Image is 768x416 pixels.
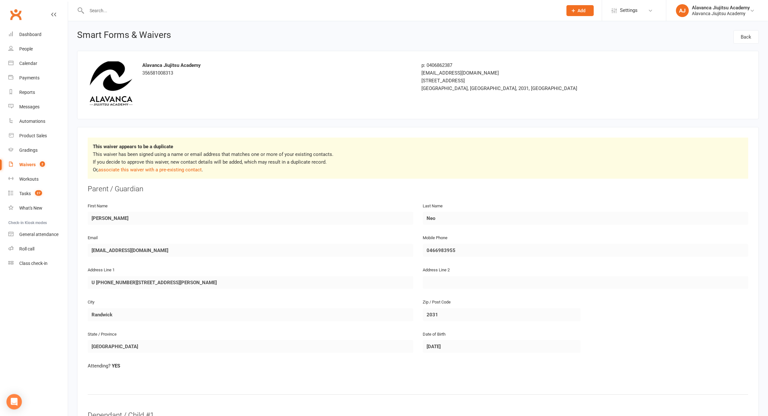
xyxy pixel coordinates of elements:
[567,5,594,16] button: Add
[8,56,68,71] a: Calendar
[35,190,42,196] span: 27
[8,129,68,143] a: Product Sales
[88,184,748,194] div: Parent / Guardian
[422,69,636,77] div: [EMAIL_ADDRESS][DOMAIN_NAME]
[423,235,448,241] label: Mobile Phone
[422,85,636,92] div: [GEOGRAPHIC_DATA], [GEOGRAPHIC_DATA], 2031, [GEOGRAPHIC_DATA]
[19,90,35,95] div: Reports
[423,267,450,274] label: Address Line 2
[8,6,24,23] a: Clubworx
[77,30,171,42] h1: Smart Forms & Waivers
[8,100,68,114] a: Messages
[8,42,68,56] a: People
[8,186,68,201] a: Tasks 27
[88,203,108,210] label: First Name
[19,148,38,153] div: Gradings
[88,235,98,241] label: Email
[6,394,22,410] div: Open Intercom Messenger
[676,4,689,17] div: AJ
[19,205,42,211] div: What's New
[19,104,40,109] div: Messages
[88,299,94,306] label: City
[142,61,412,77] div: 356581008313
[8,158,68,172] a: Waivers 2
[19,32,41,37] div: Dashboard
[578,8,586,13] span: Add
[19,162,36,167] div: Waivers
[88,267,115,274] label: Address Line 1
[88,363,110,369] span: Attending?
[19,191,31,196] div: Tasks
[692,5,750,11] div: Alavanca Jiujitsu Academy
[142,62,201,68] strong: Alavanca Jiujitsu Academy
[112,363,120,369] strong: YES
[422,61,636,69] div: p: 0406862387
[93,150,743,174] p: This waiver has been signed using a name or email address that matches one or more of your existi...
[85,6,558,15] input: Search...
[734,30,759,44] a: Back
[423,331,446,338] label: Date of Birth
[19,133,47,138] div: Product Sales
[93,144,173,149] strong: This waiver appears to be a duplicate
[88,331,117,338] label: State / Province
[620,3,638,18] span: Settings
[8,242,68,256] a: Roll call
[8,256,68,271] a: Class kiosk mode
[19,119,45,124] div: Automations
[8,85,68,100] a: Reports
[423,299,451,306] label: Zip / Post Code
[8,227,68,242] a: General attendance kiosk mode
[40,161,45,167] span: 2
[19,176,39,182] div: Workouts
[19,246,34,251] div: Roll call
[19,232,58,237] div: General attendance
[8,143,68,158] a: Gradings
[98,167,202,173] a: associate this waiver with a pre-existing contact
[88,61,133,106] img: image1657417928.png
[19,75,40,80] div: Payments
[422,77,636,85] div: [STREET_ADDRESS]
[8,71,68,85] a: Payments
[692,11,750,16] div: Alavanca Jiujitsu Academy
[8,114,68,129] a: Automations
[423,203,443,210] label: Last Name
[8,27,68,42] a: Dashboard
[19,61,37,66] div: Calendar
[8,201,68,215] a: What's New
[8,172,68,186] a: Workouts
[19,46,33,51] div: People
[19,261,48,266] div: Class check-in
